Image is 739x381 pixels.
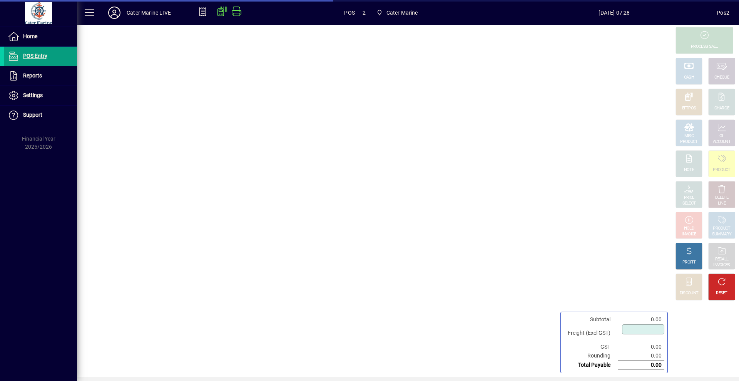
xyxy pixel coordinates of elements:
span: Cater Marine [373,6,421,20]
div: PROFIT [682,260,696,265]
span: POS [344,7,355,19]
div: Cater Marine LIVE [127,7,171,19]
td: Total Payable [564,361,618,370]
td: 0.00 [618,342,664,351]
span: 2 [363,7,366,19]
td: Rounding [564,351,618,361]
div: NOTE [684,167,694,173]
div: PRICE [684,195,694,201]
span: Reports [23,72,42,79]
a: Reports [4,66,77,86]
div: EFTPOS [682,106,696,111]
a: Support [4,106,77,125]
div: HOLD [684,226,694,232]
span: Cater Marine [386,7,418,19]
div: SELECT [682,201,696,206]
div: CHEQUE [714,75,729,81]
div: INVOICES [713,262,730,268]
td: 0.00 [618,361,664,370]
div: CASH [684,75,694,81]
div: PRODUCT [713,226,730,232]
div: DELETE [715,195,728,201]
div: RECALL [715,257,729,262]
span: [DATE] 07:28 [512,7,717,19]
button: Profile [102,6,127,20]
a: Settings [4,86,77,105]
div: DISCOUNT [680,290,698,296]
span: Settings [23,92,43,98]
div: MISC [684,133,694,139]
div: SUMMARY [712,232,731,237]
span: POS Entry [23,53,47,59]
td: 0.00 [618,351,664,361]
div: PROCESS SALE [691,44,718,50]
div: CHARGE [714,106,729,111]
div: PRODUCT [680,139,697,145]
span: Home [23,33,37,39]
td: Freight (Excl GST) [564,324,618,342]
td: 0.00 [618,315,664,324]
a: Home [4,27,77,46]
span: Support [23,112,42,118]
td: Subtotal [564,315,618,324]
td: GST [564,342,618,351]
div: Pos2 [717,7,729,19]
div: GL [719,133,724,139]
div: ACCOUNT [713,139,731,145]
div: INVOICE [682,232,696,237]
div: LINE [718,201,726,206]
div: PRODUCT [713,167,730,173]
div: RESET [716,290,727,296]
